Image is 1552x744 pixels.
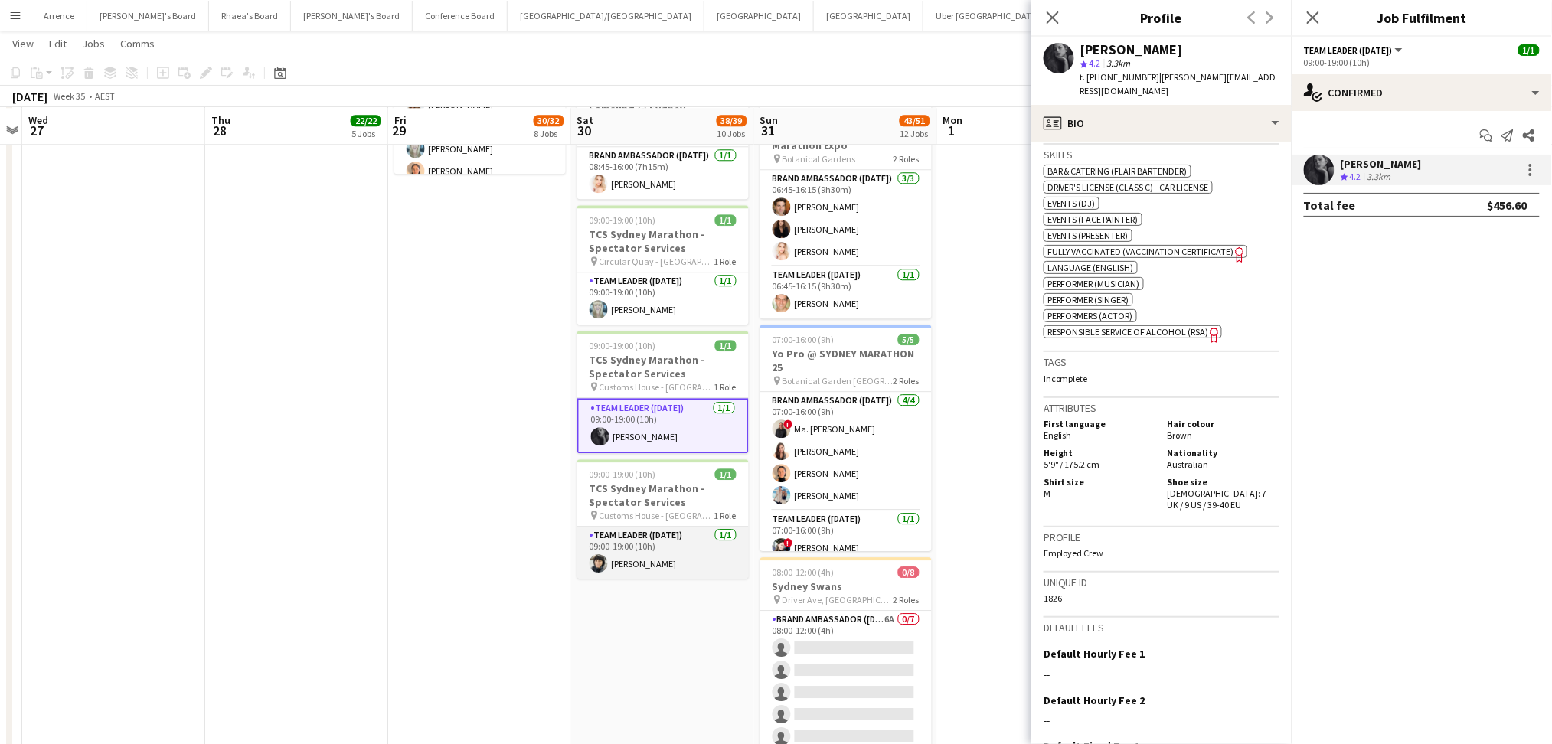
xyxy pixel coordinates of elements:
[773,334,835,345] span: 07:00-16:00 (9h)
[351,128,381,139] div: 5 Jobs
[715,340,737,351] span: 1/1
[1044,447,1155,458] h5: Height
[590,214,656,226] span: 09:00-19:00 (10h)
[943,113,963,127] span: Mon
[12,89,47,104] div: [DATE]
[898,566,920,578] span: 0/8
[49,37,67,51] span: Edit
[1047,230,1129,241] span: Events (Presenter)
[760,170,932,266] app-card-role: Brand Ambassador ([DATE])3/306:45-16:15 (9h30m)[PERSON_NAME][PERSON_NAME][PERSON_NAME]
[760,579,932,593] h3: Sydney Swans
[1044,488,1050,499] span: M
[894,375,920,387] span: 2 Roles
[577,272,749,325] app-card-role: Team Leader ([DATE])1/109:00-19:00 (10h)[PERSON_NAME]
[1304,197,1356,213] div: Total fee
[1047,278,1140,289] span: Performer (Musician)
[76,34,111,54] a: Jobs
[590,340,656,351] span: 09:00-19:00 (10h)
[715,214,737,226] span: 1/1
[1044,713,1279,727] div: --
[51,90,89,102] span: Week 35
[760,103,932,318] app-job-card: 06:45-16:15 (9h30m)4/4Samsung @ Sydney Marathon Expo Botanical Gardens2 RolesBrand Ambassador ([D...
[600,381,714,393] span: Customs House - [GEOGRAPHIC_DATA]
[577,113,594,127] span: Sat
[87,1,209,31] button: [PERSON_NAME]'s Board
[31,1,87,31] button: Arrence
[1044,547,1279,559] p: Employed Crew
[600,510,714,521] span: Customs House - [GEOGRAPHIC_DATA]
[1044,693,1145,707] h3: Default Hourly Fee 2
[1080,71,1160,83] span: t. [PHONE_NUMBER]
[575,122,594,139] span: 30
[784,419,793,429] span: !
[114,34,161,54] a: Comms
[26,122,48,139] span: 27
[577,331,749,453] app-job-card: 09:00-19:00 (10h)1/1TCS Sydney Marathon - Spectator Services Customs House - [GEOGRAPHIC_DATA]1 R...
[28,113,48,127] span: Wed
[577,459,749,579] div: 09:00-19:00 (10h)1/1TCS Sydney Marathon - Spectator Services Customs House - [GEOGRAPHIC_DATA]1 R...
[211,113,230,127] span: Thu
[1080,43,1183,57] div: [PERSON_NAME]
[1168,418,1279,429] h5: Hair colour
[1044,458,1100,470] span: 5'9" / 175.2 cm
[773,566,835,578] span: 08:00-12:00 (4h)
[1047,197,1096,209] span: Events (DJ)
[1044,667,1279,681] div: --
[95,90,115,102] div: AEST
[814,1,923,31] button: [GEOGRAPHIC_DATA]
[1104,57,1134,69] span: 3.3km
[1047,310,1133,321] span: Performers (Actor)
[760,266,932,318] app-card-role: Team Leader ([DATE])1/106:45-16:15 (9h30m)[PERSON_NAME]
[1047,246,1234,257] span: Fully Vaccinated (Vaccination Certificate)
[1044,647,1145,661] h3: Default Hourly Fee 1
[760,511,932,563] app-card-role: Team Leader ([DATE])1/107:00-16:00 (9h)![PERSON_NAME]
[1044,429,1072,441] span: English
[714,256,737,267] span: 1 Role
[534,128,564,139] div: 8 Jobs
[760,325,932,551] app-job-card: 07:00-16:00 (9h)5/5Yo Pro @ SYDNEY MARATHON 25 Botanical Garden [GEOGRAPHIC_DATA]2 RolesBrand Amb...
[900,115,930,126] span: 43/51
[715,468,737,480] span: 1/1
[600,256,714,267] span: Circular Quay - [GEOGRAPHIC_DATA] - [GEOGRAPHIC_DATA]
[6,34,40,54] a: View
[1292,8,1552,28] h3: Job Fulfilment
[1080,71,1276,96] span: | [PERSON_NAME][EMAIL_ADDRESS][DOMAIN_NAME]
[577,205,749,325] app-job-card: 09:00-19:00 (10h)1/1TCS Sydney Marathon - Spectator Services Circular Quay - [GEOGRAPHIC_DATA] - ...
[1044,148,1279,162] h3: Skills
[704,1,814,31] button: [GEOGRAPHIC_DATA]
[1292,74,1552,111] div: Confirmed
[760,392,932,511] app-card-role: Brand Ambassador ([DATE])4/407:00-16:00 (9h)!Ma. [PERSON_NAME][PERSON_NAME][PERSON_NAME][PERSON_N...
[1044,576,1279,589] h3: Unique ID
[209,1,291,31] button: Rhaea's Board
[590,468,656,480] span: 09:00-19:00 (10h)
[577,227,749,255] h3: TCS Sydney Marathon - Spectator Services
[1047,165,1188,177] span: Bar & Catering (Flair Bartender)
[394,113,407,127] span: Fri
[941,122,963,139] span: 1
[1047,181,1209,193] span: Driver's License (Class C) - Car License
[900,128,930,139] div: 12 Jobs
[12,37,34,51] span: View
[1168,429,1193,441] span: Brown
[291,1,413,31] button: [PERSON_NAME]'s Board
[923,1,1053,31] button: Uber [GEOGRAPHIC_DATA]
[1031,105,1292,142] div: Bio
[783,594,894,605] span: Driver Ave, [GEOGRAPHIC_DATA]
[758,122,779,139] span: 31
[1047,294,1129,305] span: Performer (Singer)
[1044,373,1279,384] p: Incomplete
[1044,592,1279,604] div: 1826
[43,34,73,54] a: Edit
[577,398,749,453] app-card-role: Team Leader ([DATE])1/109:00-19:00 (10h)[PERSON_NAME]
[898,334,920,345] span: 5/5
[894,594,920,605] span: 2 Roles
[209,122,230,139] span: 28
[1168,476,1279,488] h5: Shoe size
[1090,57,1101,69] span: 4.2
[1047,214,1139,225] span: Events (Face painter)
[783,375,894,387] span: Botanical Garden [GEOGRAPHIC_DATA]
